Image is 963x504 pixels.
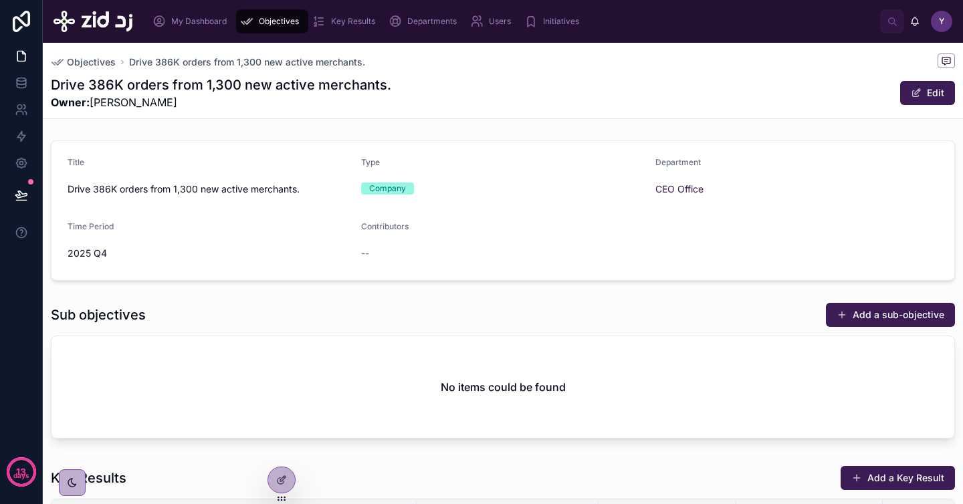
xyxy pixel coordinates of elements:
span: -- [361,247,369,260]
span: My Dashboard [171,16,227,27]
a: Objectives [51,55,116,69]
strong: Owner: [51,96,90,109]
button: Edit [900,81,955,105]
h2: No items could be found [441,379,566,395]
div: Company [369,182,406,195]
span: Y [939,16,944,27]
span: Key Results [331,16,375,27]
a: Departments [385,9,466,33]
span: Initiatives [543,16,579,27]
span: Drive 386K orders from 1,300 new active merchants. [68,182,350,196]
a: Objectives [236,9,308,33]
span: Objectives [259,16,299,27]
img: App logo [53,11,132,32]
span: Departments [407,16,457,27]
a: Drive 386K orders from 1,300 new active merchants. [129,55,365,69]
span: Time Period [68,221,114,231]
span: Users [489,16,511,27]
p: 13 [16,465,26,479]
h1: Key Results [51,469,126,487]
span: 2025 Q4 [68,247,107,260]
span: Objectives [67,55,116,69]
span: [PERSON_NAME] [51,94,391,110]
span: Department [655,157,701,167]
a: Users [466,9,520,33]
button: Add a Key Result [841,466,955,490]
a: Key Results [308,9,385,33]
a: Initiatives [520,9,588,33]
div: scrollable content [143,7,880,36]
h1: Sub objectives [51,305,146,324]
h1: Drive 386K orders from 1,300 new active merchants. [51,76,391,94]
button: Add a sub-objective [826,303,955,327]
span: Contributors [361,221,409,231]
span: Title [68,157,84,167]
p: days [13,471,29,481]
a: My Dashboard [148,9,236,33]
span: Type [361,157,380,167]
a: CEO Office [655,182,704,196]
